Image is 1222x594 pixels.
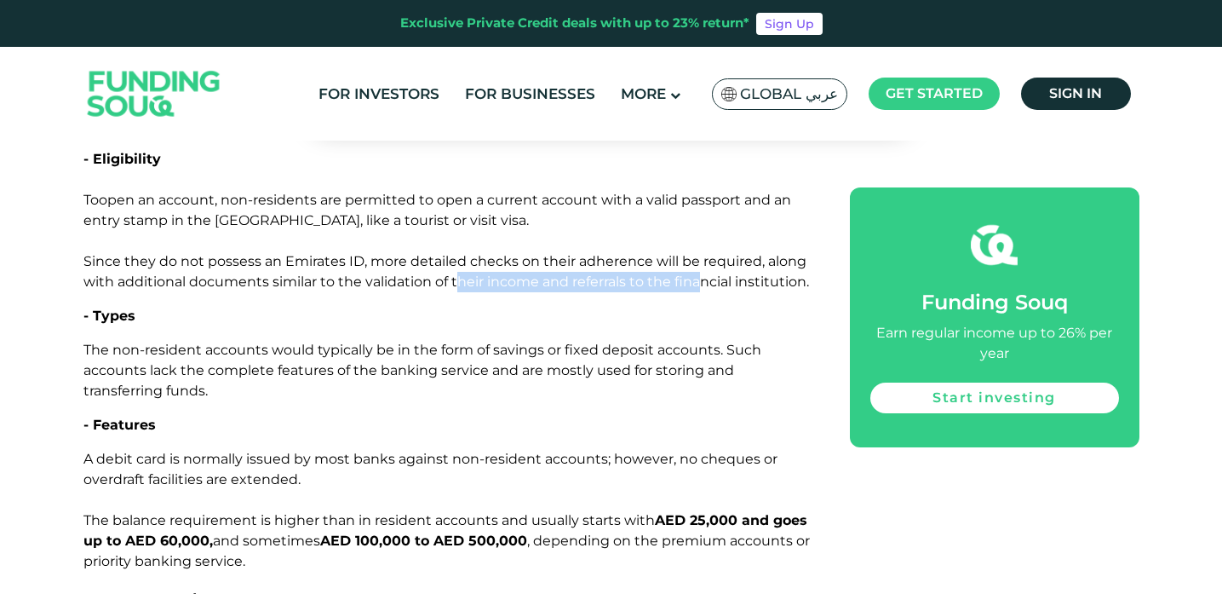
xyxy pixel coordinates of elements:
[83,342,761,399] span: The non-resident accounts would typically be in the form of savings or fixed deposit accounts. Su...
[886,85,983,101] span: Get started
[71,51,238,137] img: Logo
[756,13,823,35] a: Sign Up
[83,192,99,208] span: To
[971,222,1018,268] img: fsicon
[1049,85,1102,101] span: Sign in
[621,85,666,102] span: More
[721,87,737,101] img: SA Flag
[314,80,444,108] a: For Investors
[320,533,527,549] strong: AED 100,000 to AED 500,000
[870,323,1119,364] div: Earn regular income up to 26% per year
[461,80,600,108] a: For Businesses
[83,308,135,324] span: - Types
[740,84,838,104] span: Global عربي
[921,290,1068,314] span: Funding Souq
[870,383,1119,413] a: Start investing
[83,151,161,167] span: - Eligibility
[83,451,810,569] span: A debit card is normally issued by most banks against non-resident accounts; however, no cheques ...
[1021,78,1131,110] a: Sign in
[400,14,749,33] div: Exclusive Private Credit deals with up to 23% return*
[83,417,156,433] span: - Features
[83,192,809,290] span: open an account, non-residents are permitted to open a current account with a valid passport and ...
